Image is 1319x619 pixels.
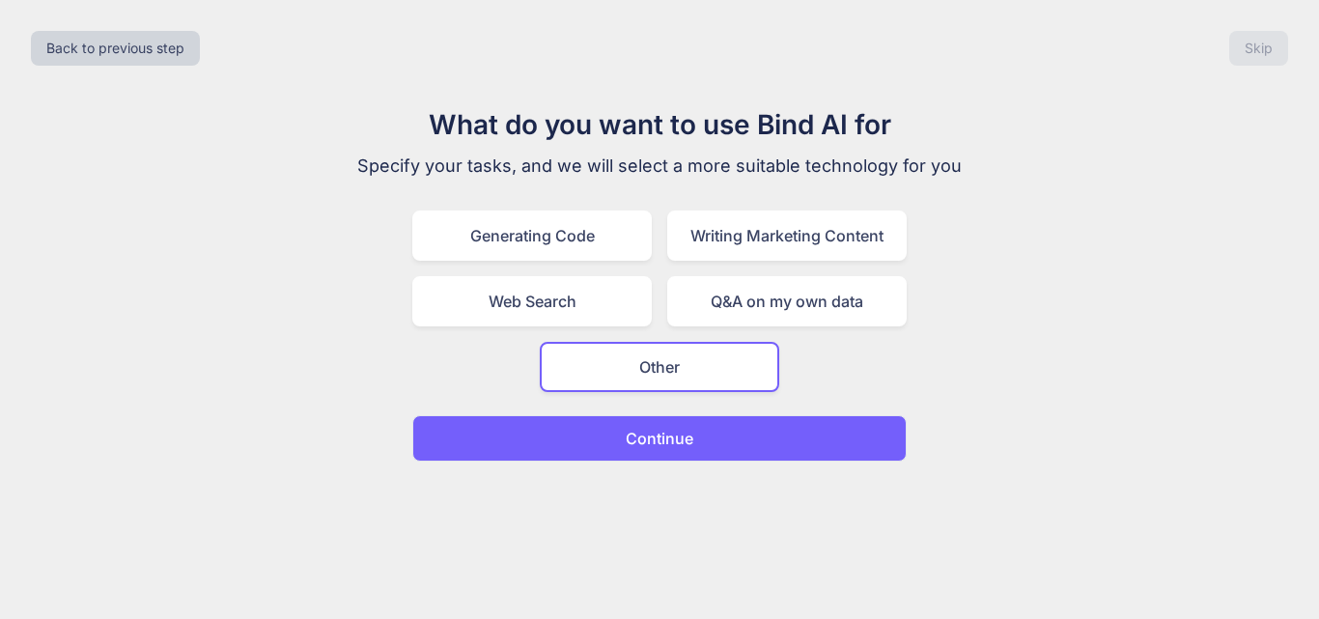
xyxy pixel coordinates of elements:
button: Skip [1229,31,1288,66]
div: Web Search [412,276,652,326]
p: Continue [626,427,693,450]
div: Generating Code [412,211,652,261]
h1: What do you want to use Bind AI for [335,104,984,145]
div: Other [540,342,779,392]
div: Writing Marketing Content [667,211,907,261]
button: Continue [412,415,907,462]
p: Specify your tasks, and we will select a more suitable technology for you [335,153,984,180]
div: Q&A on my own data [667,276,907,326]
button: Back to previous step [31,31,200,66]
